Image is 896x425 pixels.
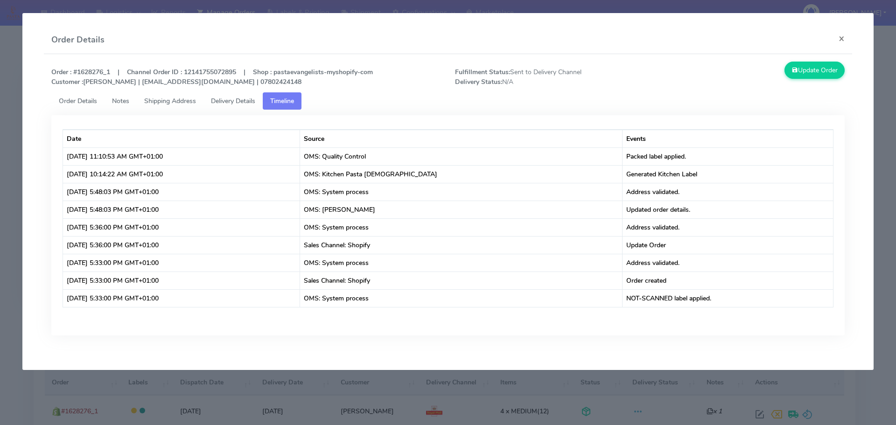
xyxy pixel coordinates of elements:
[623,236,833,254] td: Update Order
[300,236,623,254] td: Sales Channel: Shopify
[300,147,623,165] td: OMS: Quality Control
[300,130,623,147] th: Source
[144,97,196,105] span: Shipping Address
[623,165,833,183] td: Generated Kitchen Label
[300,218,623,236] td: OMS: System process
[623,272,833,289] td: Order created
[59,97,97,105] span: Order Details
[51,77,83,86] strong: Customer :
[831,26,852,51] button: Close
[63,218,300,236] td: [DATE] 5:36:00 PM GMT+01:00
[63,183,300,201] td: [DATE] 5:48:03 PM GMT+01:00
[63,289,300,307] td: [DATE] 5:33:00 PM GMT+01:00
[623,183,833,201] td: Address validated.
[455,68,510,77] strong: Fulfillment Status:
[300,165,623,183] td: OMS: Kitchen Pasta [DEMOGRAPHIC_DATA]
[51,92,845,110] ul: Tabs
[63,147,300,165] td: [DATE] 11:10:53 AM GMT+01:00
[63,201,300,218] td: [DATE] 5:48:03 PM GMT+01:00
[300,183,623,201] td: OMS: System process
[623,289,833,307] td: NOT-SCANNED label applied.
[63,130,300,147] th: Date
[784,62,845,79] button: Update Order
[112,97,129,105] span: Notes
[623,201,833,218] td: Updated order details.
[623,147,833,165] td: Packed label applied.
[63,272,300,289] td: [DATE] 5:33:00 PM GMT+01:00
[51,34,105,46] h4: Order Details
[63,254,300,272] td: [DATE] 5:33:00 PM GMT+01:00
[270,97,294,105] span: Timeline
[63,165,300,183] td: [DATE] 10:14:22 AM GMT+01:00
[455,77,502,86] strong: Delivery Status:
[623,254,833,272] td: Address validated.
[300,201,623,218] td: OMS: [PERSON_NAME]
[211,97,255,105] span: Delivery Details
[623,218,833,236] td: Address validated.
[63,236,300,254] td: [DATE] 5:36:00 PM GMT+01:00
[51,68,373,86] strong: Order : #1628276_1 | Channel Order ID : 12141755072895 | Shop : pastaevangelists-myshopify-com [P...
[300,272,623,289] td: Sales Channel: Shopify
[623,130,833,147] th: Events
[300,289,623,307] td: OMS: System process
[448,67,650,87] span: Sent to Delivery Channel N/A
[300,254,623,272] td: OMS: System process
